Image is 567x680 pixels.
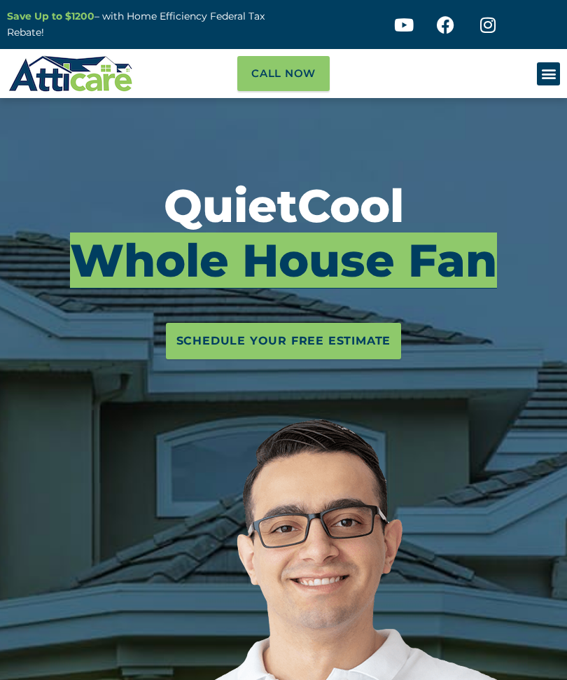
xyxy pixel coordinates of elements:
[537,62,560,85] div: Menu Toggle
[166,323,402,359] a: Schedule Your Free Estimate
[237,56,330,91] a: Call Now
[10,179,556,288] h3: QuietCool
[176,330,391,352] span: Schedule Your Free Estimate
[251,63,316,84] span: Call Now
[70,233,497,289] mark: Whole House Fan
[7,10,94,22] a: Save Up to $1200
[7,8,276,41] p: – with Home Efficiency Federal Tax Rebate!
